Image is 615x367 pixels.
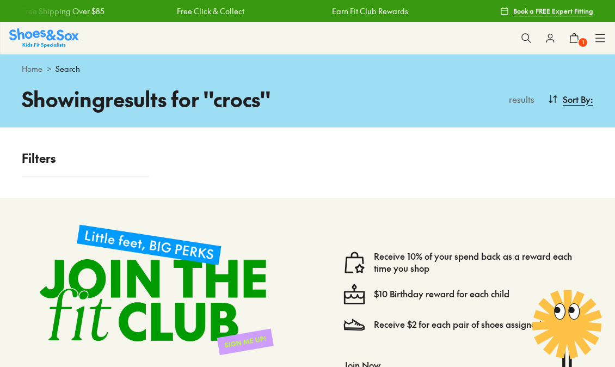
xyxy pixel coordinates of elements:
a: Receive $2 for each pair of shoes assigned to a child [374,319,580,331]
button: 1 [562,26,586,50]
a: Earn Fit Club Rewards [332,5,408,17]
p: results [505,93,534,106]
img: vector1.svg [343,252,365,273]
span: Sort By [563,93,591,106]
button: Sort By: [548,87,593,111]
a: Free Click & Collect [177,5,244,17]
span: : [591,93,593,106]
span: Book a FREE Expert Fitting [513,6,593,16]
a: Home [22,63,42,75]
img: SNS_Logo_Responsive.svg [9,28,79,47]
p: Filters [22,149,149,167]
span: 1 [577,37,588,48]
img: cake--candle-birthday-event-special-sweet-cake-bake.svg [343,283,365,305]
h1: Showing results for " crocs " [22,83,307,114]
a: Receive 10% of your spend back as a reward each time you shop [374,250,585,274]
a: Shoes & Sox [9,28,79,47]
div: > [22,63,593,75]
a: $10 Birthday reward for each child [374,288,509,300]
span: Search [56,63,80,75]
a: Free Shipping Over $85 [22,5,104,17]
img: Vector_3098.svg [343,314,365,335]
a: Book a FREE Expert Fitting [500,1,593,21]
